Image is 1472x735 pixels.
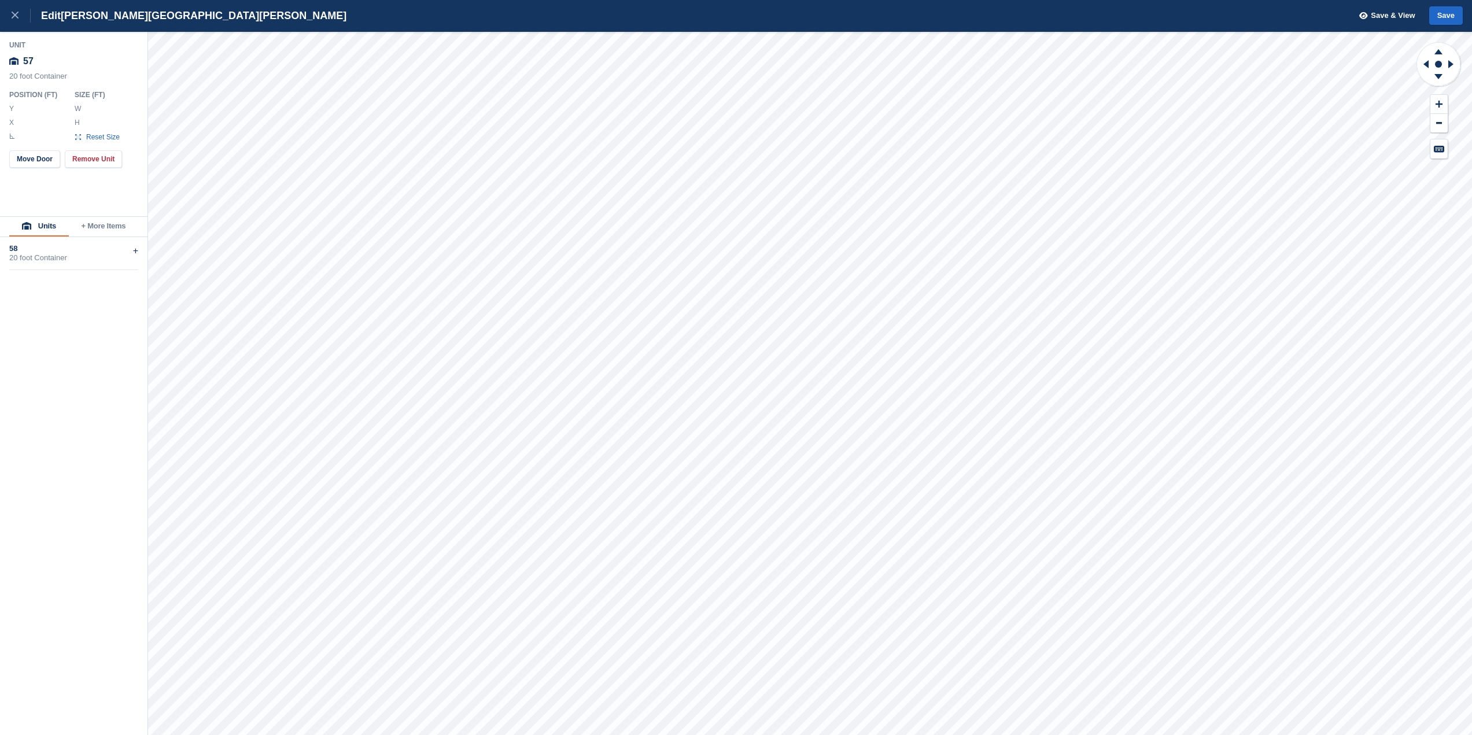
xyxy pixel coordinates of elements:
button: Move Door [9,150,60,168]
div: 57 [9,51,139,72]
div: + [133,244,138,258]
span: Reset Size [86,132,120,142]
div: Unit [9,40,139,50]
label: H [75,118,80,127]
span: Save & View [1371,10,1415,21]
button: + More Items [69,217,138,237]
div: 5820 foot Container+ [9,237,138,270]
div: 58 [9,244,138,253]
button: Zoom In [1430,95,1448,114]
img: angle-icn.0ed2eb85.svg [10,134,14,139]
div: Edit [PERSON_NAME][GEOGRAPHIC_DATA][PERSON_NAME] [31,9,346,23]
button: Units [9,217,69,237]
label: X [9,118,15,127]
div: Size ( FT ) [75,90,126,99]
div: 20 foot Container [9,72,139,87]
label: W [75,104,80,113]
button: Remove Unit [65,150,122,168]
label: Y [9,104,15,113]
button: Zoom Out [1430,114,1448,133]
button: Save & View [1353,6,1415,25]
div: Position ( FT ) [9,90,65,99]
button: Keyboard Shortcuts [1430,139,1448,158]
button: Save [1429,6,1463,25]
div: 20 foot Container [9,253,138,263]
